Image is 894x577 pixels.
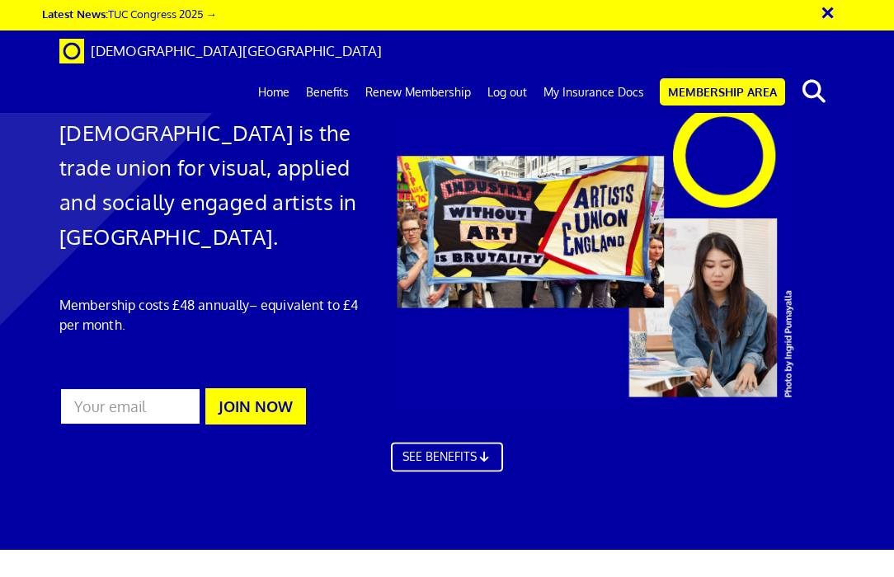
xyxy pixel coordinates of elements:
input: Your email [59,387,201,425]
a: Home [250,72,298,113]
a: Log out [479,72,535,113]
strong: Latest News: [42,7,108,21]
h1: [DEMOGRAPHIC_DATA] is the trade union for visual, applied and socially engaged artists in [GEOGRA... [59,115,368,254]
a: Brand [DEMOGRAPHIC_DATA][GEOGRAPHIC_DATA] [47,30,394,72]
button: search [788,74,839,109]
a: Latest News:TUC Congress 2025 → [42,7,217,21]
a: My Insurance Docs [535,72,652,113]
span: [DEMOGRAPHIC_DATA][GEOGRAPHIC_DATA] [91,42,382,59]
a: Membership Area [660,78,785,106]
a: SEE BENEFITS [391,454,503,484]
p: Membership costs £48 annually – equivalent to £4 per month. [59,295,368,335]
a: Renew Membership [357,72,479,113]
button: JOIN NOW [205,388,306,425]
a: Benefits [298,72,357,113]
